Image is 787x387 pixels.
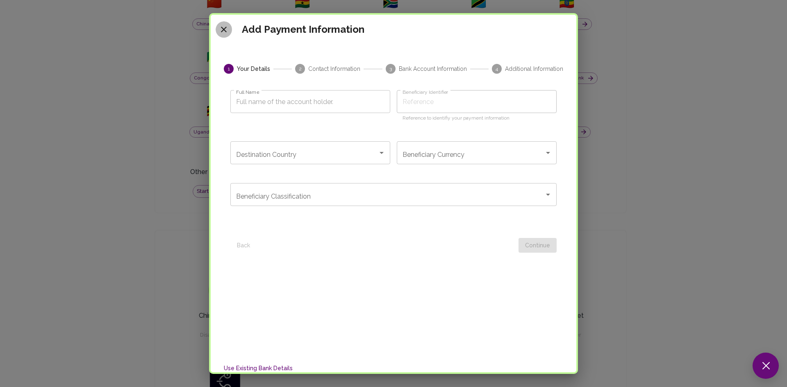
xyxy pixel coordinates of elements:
[376,147,387,158] button: Open
[389,66,392,72] text: 3
[496,66,498,72] text: 4
[299,66,302,72] text: 2
[542,147,554,158] button: Open
[221,361,296,376] button: Use Existing Bank Details
[542,189,554,200] button: Open
[216,21,232,38] button: close
[403,114,551,122] p: Reference to identifiy your payment information
[403,88,448,95] label: Beneficiary Identifier
[236,88,259,95] label: Full Name
[399,65,467,73] span: Bank Account Information
[397,90,557,113] input: Reference
[505,65,563,73] span: Additional Information
[228,66,230,72] text: 1
[308,65,360,73] span: Contact Information
[242,23,364,36] h5: Add Payment Information
[230,90,390,113] input: Full name of the account holder.
[237,65,270,73] span: Your Details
